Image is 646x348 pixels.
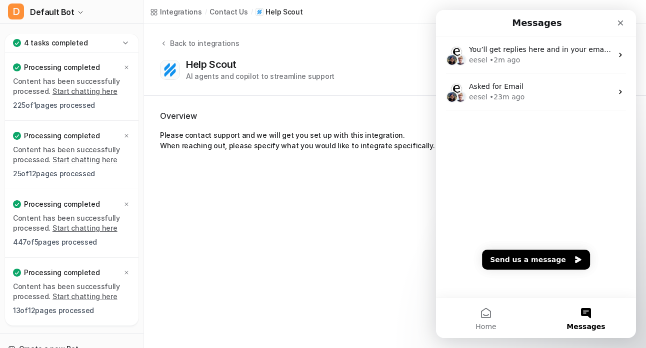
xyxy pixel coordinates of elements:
[257,9,262,14] img: Help Scout icon
[33,45,51,55] div: eesel
[30,5,74,19] span: Default Bot
[53,45,84,55] div: • 2m ago
[8,3,24,19] span: D
[186,71,334,81] div: AI agents and copilot to streamline support
[33,72,87,80] span: Asked for Email
[24,268,99,278] p: Processing completed
[24,38,87,48] p: 4 tasks completed
[205,7,207,16] span: /
[186,58,240,70] div: Help Scout
[53,82,88,92] div: • 23m ago
[52,224,117,232] a: Start chatting here
[251,7,253,16] span: /
[24,199,99,209] p: Processing completed
[14,73,26,85] img: eesel avatar
[167,38,239,48] div: Back to integrations
[150,6,202,17] a: Integrations
[436,10,636,338] iframe: Intercom live chat
[13,306,130,316] p: 13 of 12 pages processed
[33,82,51,92] div: eesel
[33,35,416,43] span: You’ll get replies here and in your email: ✉️ [EMAIL_ADDRESS][DOMAIN_NAME] Our usual reply time 🕒...
[160,6,202,17] div: Integrations
[13,282,130,302] p: Content has been successfully processed.
[24,62,99,72] p: Processing completed
[52,292,117,301] a: Start chatting here
[24,131,99,141] p: Processing completed
[39,313,60,320] span: Home
[13,145,130,165] p: Content has been successfully processed.
[160,38,239,58] button: Back to integrations
[46,240,154,260] button: Send us a message
[100,288,200,328] button: Messages
[18,81,30,93] img: Patrick avatar
[160,110,630,122] h2: Overview
[209,6,247,17] a: contact us
[255,7,302,17] a: Help Scout iconHelp Scout
[13,213,130,233] p: Content has been successfully processed.
[163,63,177,77] img: Help Scout
[160,130,630,151] p: Please contact support and we will get you set up with this integration. When reaching out, pleas...
[52,87,117,95] a: Start chatting here
[52,155,117,164] a: Start chatting here
[13,169,130,179] p: 25 of 12 pages processed
[13,76,130,96] p: Content has been successfully processed.
[130,313,169,320] span: Messages
[10,81,22,93] img: Amogh avatar
[265,7,302,17] p: Help Scout
[13,100,130,110] p: 225 of 1 pages processed
[13,237,130,247] p: 447 of 5 pages processed
[4,30,139,44] a: Chat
